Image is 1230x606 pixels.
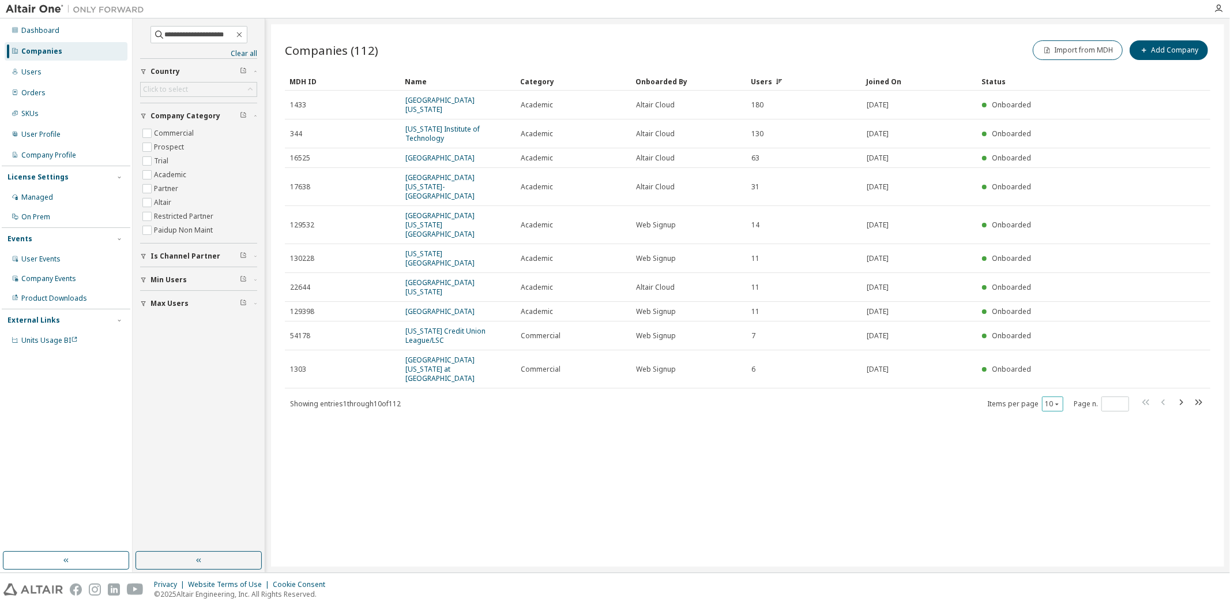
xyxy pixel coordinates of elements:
span: Academic [521,100,553,110]
span: 129532 [290,220,314,230]
span: 7 [751,331,755,341]
a: [US_STATE][GEOGRAPHIC_DATA] [405,249,475,268]
label: Trial [154,154,171,168]
span: Altair Cloud [636,129,675,139]
div: Click to select [143,85,188,94]
span: [DATE] [867,100,889,110]
span: Clear filter [240,275,247,285]
div: Cookie Consent [273,580,332,589]
label: Partner [154,182,180,196]
div: Users [751,72,857,91]
span: 180 [751,100,763,110]
span: Onboarded [992,100,1031,110]
div: Category [520,72,626,91]
span: Academic [521,307,553,316]
div: SKUs [21,109,39,118]
span: 11 [751,307,759,316]
span: 17638 [290,182,310,192]
div: Click to select [141,83,257,96]
label: Altair [154,196,174,210]
a: [GEOGRAPHIC_DATA] [405,306,475,316]
button: Add Company [1130,40,1208,60]
span: Onboarded [992,182,1031,192]
a: [GEOGRAPHIC_DATA][US_STATE] [405,95,475,114]
span: Country [151,67,180,76]
span: Onboarded [992,129,1031,139]
div: MDH ID [289,72,396,91]
span: 63 [751,154,759,163]
span: Onboarded [992,306,1031,316]
button: Import from MDH [1033,40,1123,60]
span: Min Users [151,275,187,285]
span: Clear filter [240,111,247,121]
span: [DATE] [867,129,889,139]
button: Min Users [140,267,257,293]
span: Academic [521,182,553,192]
span: 1433 [290,100,306,110]
div: Status [981,72,1141,91]
img: facebook.svg [70,583,82,596]
div: Companies [21,47,62,56]
span: [DATE] [867,307,889,316]
span: Onboarded [992,153,1031,163]
span: [DATE] [867,182,889,192]
img: linkedin.svg [108,583,120,596]
span: Altair Cloud [636,154,675,163]
div: Product Downloads [21,294,87,303]
div: External Links [7,316,60,325]
span: Is Channel Partner [151,252,220,261]
button: Company Category [140,103,257,129]
label: Prospect [154,140,186,154]
span: Onboarded [992,282,1031,292]
div: Users [21,68,42,77]
span: [DATE] [867,365,889,374]
div: Company Events [21,274,76,283]
a: [US_STATE] Credit Union League/LSC [405,326,486,345]
span: Altair Cloud [636,182,675,192]
span: 129398 [290,307,314,316]
button: Country [140,59,257,84]
div: Events [7,234,32,244]
span: Academic [521,220,553,230]
span: Academic [521,283,553,292]
span: [DATE] [867,331,889,341]
div: Company Profile [21,151,76,160]
label: Commercial [154,126,196,140]
span: Academic [521,154,553,163]
span: Altair Cloud [636,100,675,110]
div: Website Terms of Use [188,580,273,589]
a: [US_STATE] Institute of Technology [405,124,480,143]
span: Onboarded [992,220,1031,230]
button: Is Channel Partner [140,244,257,269]
span: Showing entries 1 through 10 of 112 [290,399,401,409]
div: User Events [21,255,61,264]
span: Clear filter [240,67,247,76]
span: Onboarded [992,331,1031,341]
div: Onboarded By [635,72,742,91]
span: Academic [521,129,553,139]
span: Altair Cloud [636,283,675,292]
div: Dashboard [21,26,59,35]
div: Privacy [154,580,188,589]
a: [GEOGRAPHIC_DATA][US_STATE] at [GEOGRAPHIC_DATA] [405,355,475,383]
div: Name [405,72,511,91]
span: Companies (112) [285,42,378,58]
span: Company Category [151,111,220,121]
span: Web Signup [636,254,676,263]
span: 22644 [290,283,310,292]
span: 130228 [290,254,314,263]
a: [GEOGRAPHIC_DATA] [405,153,475,163]
a: Clear all [140,49,257,58]
label: Academic [154,168,189,182]
img: altair_logo.svg [3,583,63,596]
span: Page n. [1074,396,1129,412]
span: [DATE] [867,283,889,292]
label: Paidup Non Maint [154,223,215,237]
img: instagram.svg [89,583,101,596]
a: [GEOGRAPHIC_DATA][US_STATE] [405,278,475,297]
label: Restricted Partner [154,210,216,223]
img: Altair One [6,3,150,15]
span: Commercial [521,331,561,341]
span: Clear filter [240,252,247,261]
span: [DATE] [867,220,889,230]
